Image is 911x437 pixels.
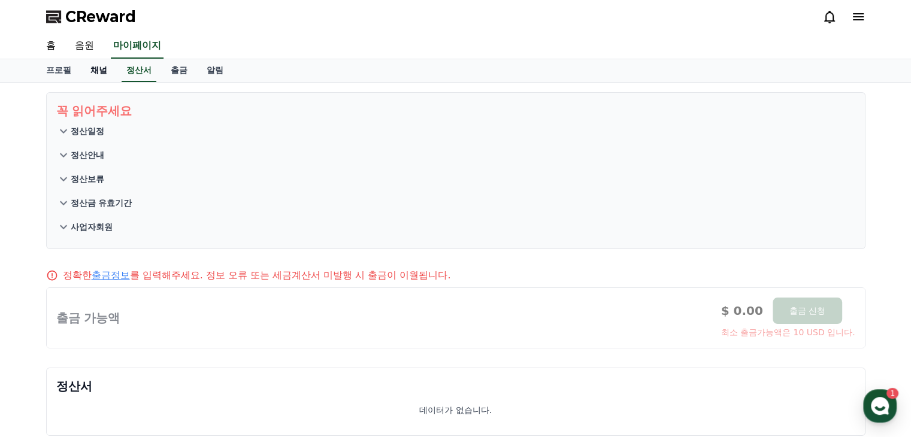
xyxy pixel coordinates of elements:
p: 정산서 [56,378,855,394]
p: 정확한 를 입력해주세요. 정보 오류 또는 세금계산서 미발행 시 출금이 이월됩니다. [63,268,451,283]
a: 음원 [65,34,104,59]
a: 설정 [155,338,230,368]
button: 정산보류 [56,167,855,191]
button: 정산일정 [56,119,855,143]
span: 홈 [38,356,45,365]
a: CReward [46,7,136,26]
button: 정산안내 [56,143,855,167]
a: 1대화 [79,338,155,368]
span: 1 [122,337,126,347]
span: 대화 [110,356,124,366]
a: 홈 [37,34,65,59]
a: 프로필 [37,59,81,82]
p: 정산안내 [71,149,104,161]
p: 꼭 읽어주세요 [56,102,855,119]
span: 설정 [185,356,199,365]
button: 사업자회원 [56,215,855,239]
span: CReward [65,7,136,26]
a: 출금 [161,59,197,82]
a: 채널 [81,59,117,82]
a: 홈 [4,338,79,368]
p: 정산보류 [71,173,104,185]
a: 출금정보 [92,269,130,281]
a: 마이페이지 [111,34,164,59]
p: 데이터가 없습니다. [419,404,492,416]
a: 정산서 [122,59,156,82]
a: 알림 [197,59,233,82]
p: 정산금 유효기간 [71,197,132,209]
button: 정산금 유효기간 [56,191,855,215]
p: 정산일정 [71,125,104,137]
p: 사업자회원 [71,221,113,233]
